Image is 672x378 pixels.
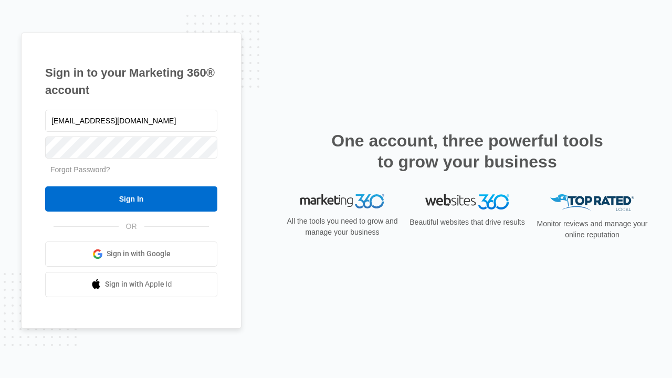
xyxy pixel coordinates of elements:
[45,110,217,132] input: Email
[45,272,217,297] a: Sign in with Apple Id
[408,217,526,228] p: Beautiful websites that drive results
[105,279,172,290] span: Sign in with Apple Id
[328,130,606,172] h2: One account, three powerful tools to grow your business
[550,194,634,212] img: Top Rated Local
[107,248,171,259] span: Sign in with Google
[425,194,509,209] img: Websites 360
[45,64,217,99] h1: Sign in to your Marketing 360® account
[45,186,217,212] input: Sign In
[283,216,401,238] p: All the tools you need to grow and manage your business
[119,221,144,232] span: OR
[533,218,651,240] p: Monitor reviews and manage your online reputation
[50,165,110,174] a: Forgot Password?
[300,194,384,209] img: Marketing 360
[45,241,217,267] a: Sign in with Google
